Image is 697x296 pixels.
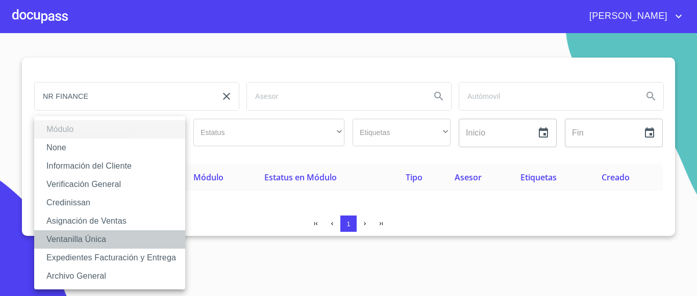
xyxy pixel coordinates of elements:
[34,212,185,230] li: Asignación de Ventas
[34,249,185,267] li: Expedientes Facturación y Entrega
[34,175,185,194] li: Verificación General
[34,194,185,212] li: Credinissan
[34,157,185,175] li: Información del Cliente
[34,267,185,285] li: Archivo General
[34,139,185,157] li: None
[34,230,185,249] li: Ventanilla Única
